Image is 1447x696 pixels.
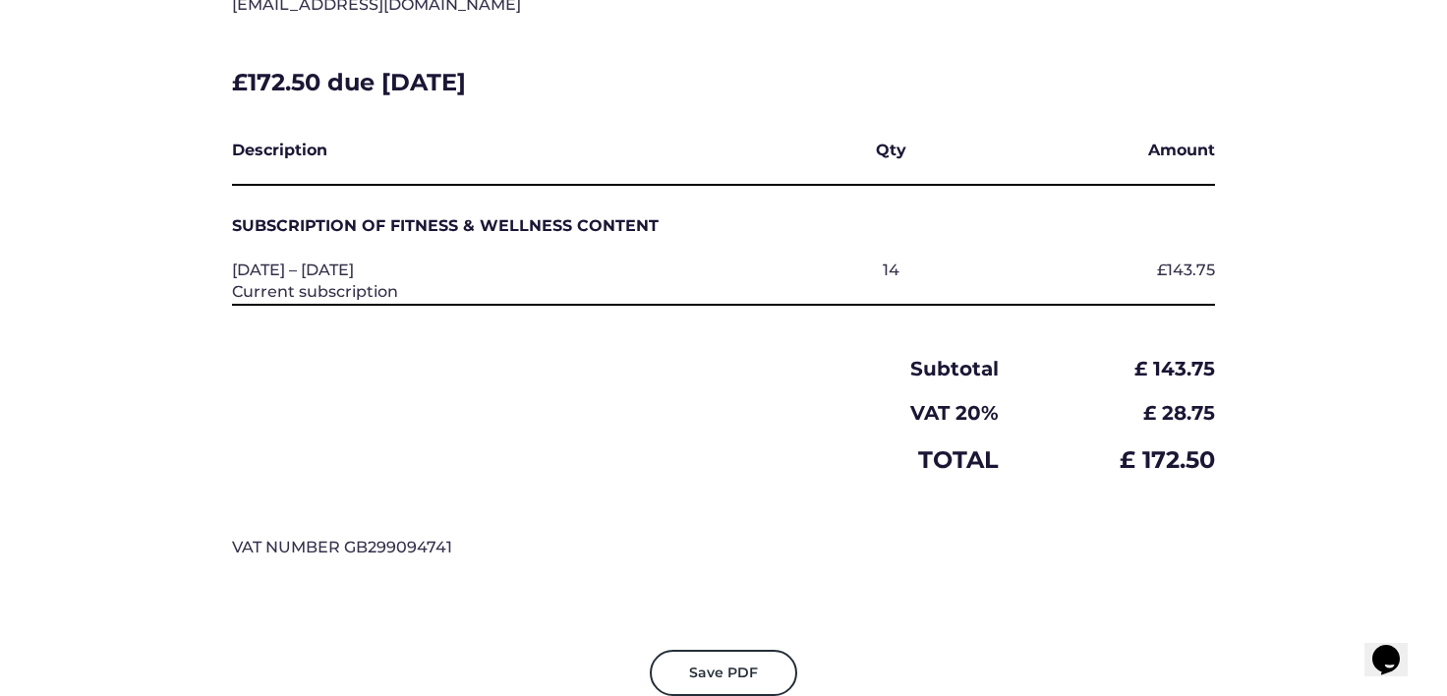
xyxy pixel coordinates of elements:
div: £172.50 due [DATE] [232,66,1215,110]
div: 14 [792,260,989,304]
div: VAT 20% [232,399,999,429]
iframe: chat widget [1364,617,1427,676]
div: £ 28.75 [1018,399,1215,427]
div: Subtotal [232,355,999,384]
div: Qty [792,140,989,184]
div: [DATE] – [DATE] Current subscription [232,260,763,304]
div: £ 172.50 [1018,443,1215,477]
div: £143.75 [1018,260,1215,284]
div: Description [232,140,763,184]
div: SUBSCRIPTION OF FITNESS & WELLNESS CONTENT [232,215,659,240]
div: TOTAL [232,443,999,488]
div: £ 143.75 [1018,355,1215,382]
div: Amount [1018,140,1215,184]
div: VAT NUMBER GB299094741 [232,537,1215,581]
